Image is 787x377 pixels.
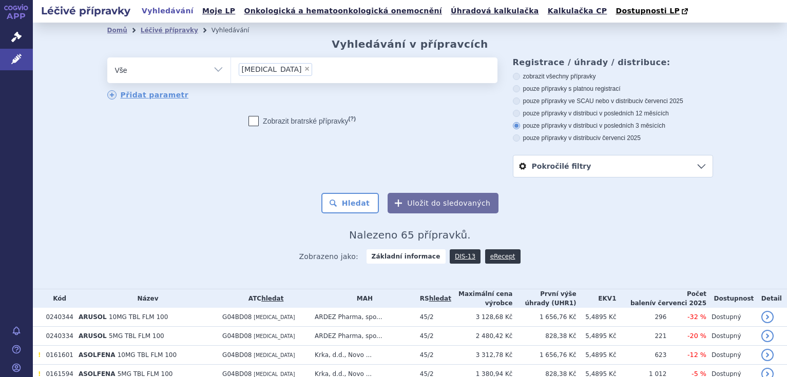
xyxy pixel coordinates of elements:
[612,4,693,18] a: Dostupnosti LP
[109,332,164,340] span: 5MG TBL FLM 100
[761,349,774,361] a: detail
[107,27,127,34] a: Domů
[222,351,252,359] span: G04BD08
[310,289,415,308] th: MAH
[545,4,610,18] a: Kalkulačka CP
[513,72,713,81] label: zobrazit všechny přípravky
[617,327,667,346] td: 221
[451,308,513,327] td: 3 128,68 Kč
[429,295,451,302] a: hledat
[261,295,283,302] a: hledat
[512,308,576,327] td: 1 656,76 Kč
[254,352,295,358] span: [MEDICAL_DATA]
[310,346,415,365] td: Krka, d.d., Novo ...
[107,90,189,100] a: Přidat parametr
[706,289,756,308] th: Dostupnost
[451,346,513,365] td: 3 312,78 Kč
[332,38,488,50] h2: Vyhledávání v přípravcích
[349,229,471,241] span: Nalezeno 65 přípravků.
[513,85,713,93] label: pouze přípravky s platnou registrací
[41,327,73,346] td: 0240334
[254,333,295,339] span: [MEDICAL_DATA]
[79,332,107,340] span: ARUSOL
[617,308,667,327] td: 296
[222,313,252,321] span: G04BD08
[79,313,107,321] span: ARUSOL
[420,313,434,321] span: 45/2
[299,249,358,264] span: Zobrazeno jako:
[321,193,379,213] button: Hledat
[349,115,356,122] abbr: (?)
[513,97,713,105] label: pouze přípravky ve SCAU nebo v distribuci
[241,4,445,18] a: Onkologická a hematoonkologická onemocnění
[513,155,713,177] a: Pokročilé filtry
[420,332,434,340] span: 45/2
[310,308,415,327] td: ARDEZ Pharma, spo...
[577,346,617,365] td: 5,4895 Kč
[513,109,713,117] label: pouze přípravky v distribuci v posledních 12 měsících
[617,346,667,365] td: 623
[485,249,521,264] a: eRecept
[577,289,617,308] th: EKV1
[79,351,116,359] span: ASOLFENA
[217,289,310,308] th: ATC
[448,4,542,18] a: Úhradová kalkulačka
[118,351,177,359] span: 10MG TBL FLM 100
[513,57,713,67] h3: Registrace / úhrady / distribuce:
[41,289,73,308] th: Kód
[388,193,498,213] button: Uložit do sledovaných
[652,300,706,307] span: v červenci 2025
[38,351,41,359] span: Tento přípravek má DNC/DoÚ.
[315,63,321,75] input: [MEDICAL_DATA]
[415,289,451,308] th: RS
[222,332,252,340] span: G04BD08
[199,4,238,18] a: Moje LP
[73,289,217,308] th: Název
[139,4,197,18] a: Vyhledávání
[761,330,774,342] a: detail
[310,327,415,346] td: ARDEZ Pharma, spo...
[512,346,576,365] td: 1 656,76 Kč
[248,116,356,126] label: Zobrazit bratrské přípravky
[706,346,756,365] td: Dostupný
[512,327,576,346] td: 828,38 Kč
[598,134,641,142] span: v červenci 2025
[109,313,168,321] span: 10MG TBL FLM 100
[420,351,434,359] span: 45/2
[239,63,313,76] li: solifenacin
[141,27,198,34] a: Léčivé přípravky
[616,7,680,15] span: Dostupnosti LP
[513,122,713,130] label: pouze přípravky v distribuci v posledních 3 měsících
[577,327,617,346] td: 5,4895 Kč
[640,97,683,105] span: v červenci 2025
[687,332,706,340] span: -20 %
[512,289,576,308] th: První výše úhrady (UHR1)
[450,249,481,264] a: DIS-13
[304,66,310,72] span: ×
[451,327,513,346] td: 2 480,42 Kč
[254,314,295,320] span: [MEDICAL_DATA]
[212,23,263,38] li: Vyhledávání
[451,289,513,308] th: Maximální cena výrobce
[367,249,446,264] strong: Základní informace
[687,313,706,321] span: -32 %
[41,308,73,327] td: 0240344
[756,289,787,308] th: Detail
[617,289,707,308] th: Počet balení
[254,371,295,377] span: [MEDICAL_DATA]
[761,311,774,323] a: detail
[41,346,73,365] td: 0161601
[706,327,756,346] td: Dostupný
[706,308,756,327] td: Dostupný
[242,66,302,73] span: [MEDICAL_DATA]
[513,134,713,142] label: pouze přípravky v distribuci
[33,4,139,18] h2: Léčivé přípravky
[687,351,706,359] span: -12 %
[577,308,617,327] td: 5,4895 Kč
